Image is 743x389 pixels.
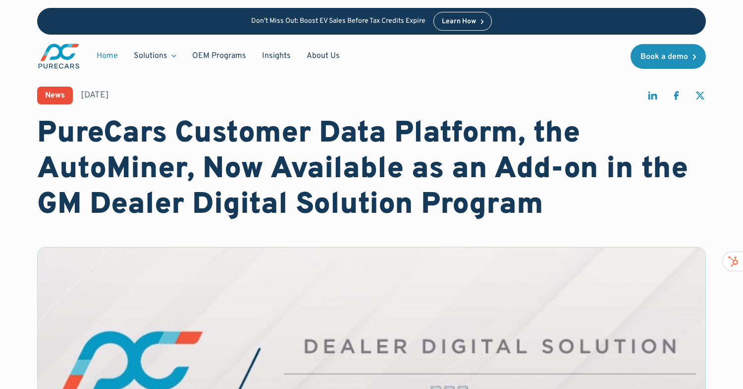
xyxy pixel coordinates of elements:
[442,18,476,25] div: Learn How
[433,12,492,31] a: Learn How
[694,90,706,106] a: share on twitter
[37,116,706,223] h1: PureCars Customer Data Platform, the AutoMiner, Now Available as an Add-on in the GM Dealer Digit...
[126,47,184,65] div: Solutions
[89,47,126,65] a: Home
[299,47,348,65] a: About Us
[45,92,65,99] div: News
[640,53,688,61] div: Book a demo
[37,43,81,70] img: purecars logo
[631,44,706,69] a: Book a demo
[81,89,109,101] div: [DATE]
[251,17,425,26] p: Don’t Miss Out: Boost EV Sales Before Tax Credits Expire
[184,47,254,65] a: OEM Programs
[646,90,658,106] a: share on linkedin
[37,43,81,70] a: main
[670,90,682,106] a: share on facebook
[254,47,299,65] a: Insights
[134,50,167,61] div: Solutions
